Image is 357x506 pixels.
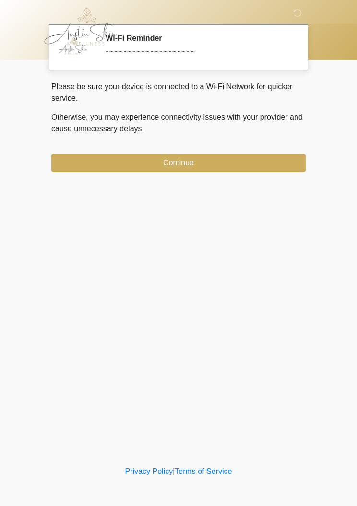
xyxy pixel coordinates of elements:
a: Terms of Service [175,467,232,475]
p: Otherwise, you may experience connectivity issues with your provider and cause unnecessary delays [51,112,306,135]
a: | [173,467,175,475]
button: Continue [51,154,306,172]
span: . [142,125,144,133]
p: Please be sure your device is connected to a Wi-Fi Network for quicker service. [51,81,306,104]
a: Privacy Policy [125,467,173,475]
img: Austin Skin & Wellness Logo [42,7,127,46]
